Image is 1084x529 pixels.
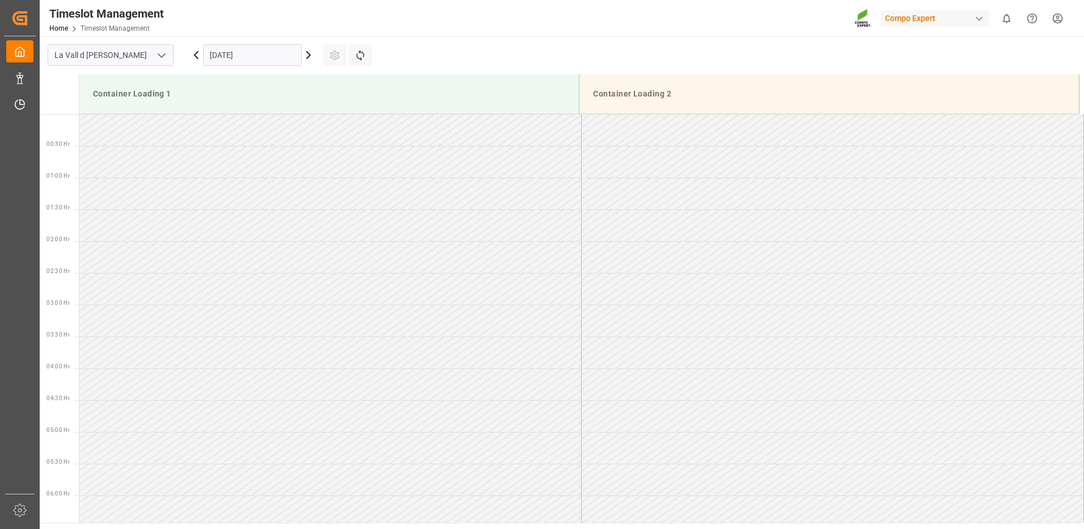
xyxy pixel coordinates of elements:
span: 03:30 Hr [46,331,70,338]
span: 01:00 Hr [46,173,70,179]
div: Compo Expert [880,10,989,27]
img: Screenshot%202023-09-29%20at%2010.02.21.png_1712312052.png [854,9,873,28]
span: 00:30 Hr [46,141,70,147]
span: 05:30 Hr [46,459,70,465]
span: 04:30 Hr [46,395,70,401]
div: Container Loading 2 [588,83,1070,104]
span: 02:30 Hr [46,268,70,274]
span: 03:00 Hr [46,300,70,306]
span: 01:30 Hr [46,204,70,211]
button: open menu [153,47,170,64]
span: 02:00 Hr [46,236,70,242]
button: show 0 new notifications [994,6,1019,31]
span: 05:00 Hr [46,427,70,433]
input: Type to search/select [48,44,173,66]
button: Compo Expert [880,7,994,29]
div: Timeslot Management [49,5,164,22]
a: Home [49,24,68,32]
div: Container Loading 1 [88,83,570,104]
button: Help Center [1019,6,1045,31]
span: 06:30 Hr [46,522,70,528]
input: DD.MM.YYYY [203,44,302,66]
span: 06:00 Hr [46,490,70,497]
span: 04:00 Hr [46,363,70,370]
